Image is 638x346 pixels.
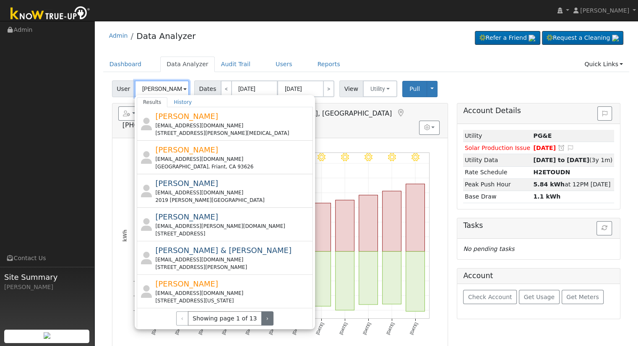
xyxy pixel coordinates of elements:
[135,80,189,97] input: Select a User
[597,106,612,121] button: Issue History
[167,97,198,107] a: History
[155,163,311,170] div: [GEOGRAPHIC_DATA], Friant, CA 93626
[468,294,512,300] span: Check Account
[44,332,50,339] img: retrieve
[194,80,221,97] span: Dates
[580,7,629,14] span: [PERSON_NAME]
[155,189,311,196] div: [EMAIL_ADDRESS][DOMAIN_NAME]
[112,80,135,97] span: User
[406,184,425,251] rect: onclick=""
[533,169,570,176] strong: D
[215,57,257,72] a: Audit Trail
[388,153,396,161] i: 9/05 - Clear
[155,112,218,121] span: [PERSON_NAME]
[341,153,349,161] i: 9/03 - Clear
[533,181,565,188] strong: 5.84 kWh
[155,279,218,288] span: [PERSON_NAME]
[557,145,565,151] a: Snooze this issue
[339,80,363,97] span: View
[463,166,532,178] td: Rate Schedule
[155,179,218,188] span: [PERSON_NAME]
[103,57,148,72] a: Dashboard
[612,35,619,41] img: retrieve
[463,106,614,115] h5: Account Details
[160,57,215,72] a: Data Analyzer
[396,109,405,117] a: Map
[383,251,401,304] rect: onclick=""
[411,153,419,161] i: 9/06 - Clear
[402,81,427,97] button: Pull
[155,222,311,230] div: [EMAIL_ADDRESS][PERSON_NAME][DOMAIN_NAME]
[312,203,331,252] rect: onclick=""
[122,230,128,242] text: kWh
[315,322,325,335] text: [DATE]
[359,195,378,252] rect: onclick=""
[566,294,599,300] span: Get Meters
[463,290,517,304] button: Check Account
[261,311,273,325] button: ›
[155,122,311,129] div: [EMAIL_ADDRESS][DOMAIN_NAME]
[463,154,532,166] td: Utility Data
[519,290,560,304] button: Get Usage
[359,251,378,305] rect: onclick=""
[155,230,311,238] div: [STREET_ADDRESS]
[6,5,94,23] img: Know True-Up
[409,322,419,335] text: [DATE]
[463,191,532,203] td: Base Draw
[596,221,612,235] button: Refresh
[188,311,262,325] span: Showing page 1 of 13
[465,145,530,151] span: Solar Production Issue
[533,157,589,163] strong: [DATE] to [DATE]
[529,35,535,41] img: retrieve
[317,153,325,161] i: 9/02 - MostlyClear
[533,145,556,151] span: [DATE]
[136,31,195,41] a: Data Analyzer
[221,80,232,97] a: <
[463,178,532,191] td: Peak Push Hour
[339,322,348,335] text: [DATE]
[533,132,552,139] strong: ID: 8266079, authorized: 11/08/22
[463,271,493,280] h5: Account
[133,278,140,283] text: -10
[155,256,311,263] div: [EMAIL_ADDRESS][DOMAIN_NAME]
[109,32,128,39] a: Admin
[567,145,574,151] i: Edit Issue
[122,121,183,129] span: [PHONE_NUMBER]
[533,193,560,200] strong: 1.1 kWh
[383,191,401,251] rect: onclick=""
[463,245,514,252] i: No pending tasks
[248,109,392,117] span: [GEOGRAPHIC_DATA], [GEOGRAPHIC_DATA]
[155,263,311,271] div: [STREET_ADDRESS][PERSON_NAME]
[475,31,540,45] a: Refer a Friend
[133,308,140,312] text: -20
[524,294,555,300] span: Get Usage
[4,283,90,292] div: [PERSON_NAME]
[363,80,398,97] button: Utility
[362,322,372,335] text: [DATE]
[336,200,354,252] rect: onclick=""
[269,57,299,72] a: Users
[562,290,604,304] button: Get Meters
[155,289,311,297] div: [EMAIL_ADDRESS][DOMAIN_NAME]
[133,293,139,298] text: -15
[155,155,311,163] div: [EMAIL_ADDRESS][DOMAIN_NAME]
[533,157,612,163] span: (3y 1m)
[155,145,218,154] span: [PERSON_NAME]
[409,85,420,92] span: Pull
[578,57,629,72] a: Quick Links
[406,251,425,311] rect: onclick=""
[155,212,218,221] span: [PERSON_NAME]
[312,251,331,306] rect: onclick=""
[542,31,623,45] a: Request a Cleaning
[137,97,168,107] a: Results
[155,297,311,305] div: [STREET_ADDRESS][US_STATE]
[323,80,334,97] a: >
[4,271,90,283] span: Site Summary
[463,130,532,142] td: Utility
[463,221,614,230] h5: Tasks
[311,57,346,72] a: Reports
[336,251,354,310] rect: onclick=""
[532,178,614,191] td: at 12PM [DATE]
[155,129,311,137] div: [STREET_ADDRESS][PERSON_NAME][MEDICAL_DATA]
[155,246,292,255] span: [PERSON_NAME] & [PERSON_NAME]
